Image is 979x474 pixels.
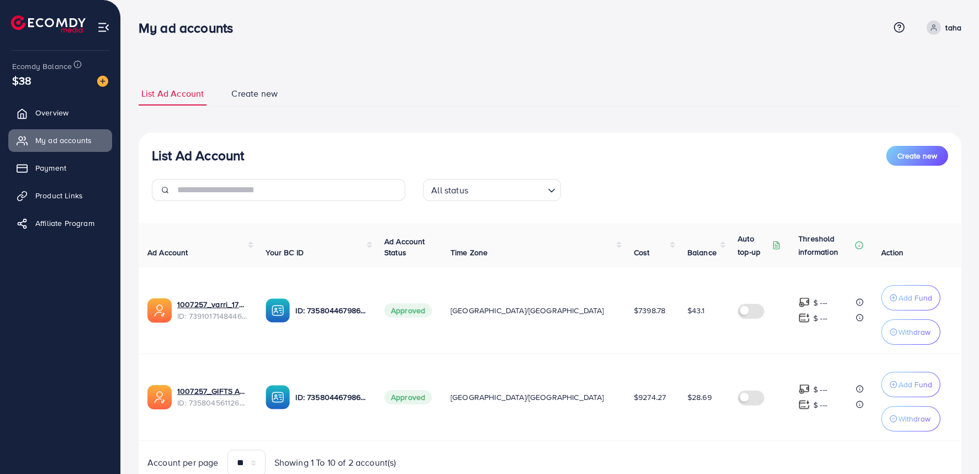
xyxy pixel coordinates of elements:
div: Search for option [423,179,561,201]
p: Withdraw [898,325,930,339]
p: Add Fund [898,291,932,304]
span: Cost [634,247,650,258]
img: ic-ba-acc.ded83a64.svg [266,385,290,409]
span: Payment [35,162,66,173]
a: 1007257_GIFTS ADS_1713178508862 [177,386,248,397]
a: Product Links [8,185,112,207]
span: Showing 1 To 10 of 2 account(s) [274,456,396,469]
img: menu [97,21,110,34]
span: Create new [231,87,278,100]
div: <span class='underline'>1007257_GIFTS ADS_1713178508862</span></br>7358045611263918081 [177,386,248,408]
img: ic-ads-acc.e4c84228.svg [147,298,172,323]
h3: My ad accounts [139,20,242,36]
span: Create new [897,150,937,161]
span: All status [429,182,470,198]
input: Search for option [472,180,543,198]
p: $ --- [813,398,827,412]
span: ID: 7391017148446998544 [177,310,248,322]
p: Threshold information [798,232,853,259]
span: Overview [35,107,68,118]
span: Account per page [147,456,219,469]
p: $ --- [813,296,827,309]
span: Your BC ID [266,247,304,258]
img: logo [11,15,86,33]
p: $ --- [813,383,827,396]
a: Payment [8,157,112,179]
p: $ --- [813,312,827,325]
span: [GEOGRAPHIC_DATA]/[GEOGRAPHIC_DATA] [451,392,604,403]
a: 1007257_varri_1720855285387 [177,299,248,310]
button: Withdraw [881,406,940,431]
img: image [97,76,108,87]
span: Product Links [35,190,83,201]
a: Affiliate Program [8,212,112,234]
img: ic-ba-acc.ded83a64.svg [266,298,290,323]
a: My ad accounts [8,129,112,151]
img: top-up amount [798,383,810,395]
span: ID: 7358045611263918081 [177,397,248,408]
p: Add Fund [898,378,932,391]
iframe: Chat [932,424,971,466]
span: Approved [384,390,432,404]
span: $28.69 [687,392,712,403]
img: top-up amount [798,297,810,308]
span: List Ad Account [141,87,204,100]
img: top-up amount [798,312,810,324]
a: Overview [8,102,112,124]
span: $38 [12,72,31,88]
button: Add Fund [881,372,940,397]
button: Add Fund [881,285,940,310]
span: Affiliate Program [35,218,94,229]
span: Action [881,247,903,258]
span: $7398.78 [634,305,665,316]
span: $9274.27 [634,392,666,403]
p: Auto top-up [738,232,770,259]
span: Time Zone [451,247,488,258]
span: Ecomdy Balance [12,61,72,72]
span: Ad Account [147,247,188,258]
span: [GEOGRAPHIC_DATA]/[GEOGRAPHIC_DATA] [451,305,604,316]
button: Create new [886,146,948,166]
p: Withdraw [898,412,930,425]
span: Approved [384,303,432,318]
p: taha [945,21,961,34]
img: top-up amount [798,399,810,410]
span: Balance [687,247,717,258]
img: ic-ads-acc.e4c84228.svg [147,385,172,409]
span: Ad Account Status [384,236,425,258]
span: $43.1 [687,305,705,316]
span: My ad accounts [35,135,92,146]
a: taha [922,20,961,35]
p: ID: 7358044679864254480 [295,391,366,404]
div: <span class='underline'>1007257_varri_1720855285387</span></br>7391017148446998544 [177,299,248,322]
button: Withdraw [881,319,940,345]
h3: List Ad Account [152,148,244,164]
p: ID: 7358044679864254480 [295,304,366,317]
